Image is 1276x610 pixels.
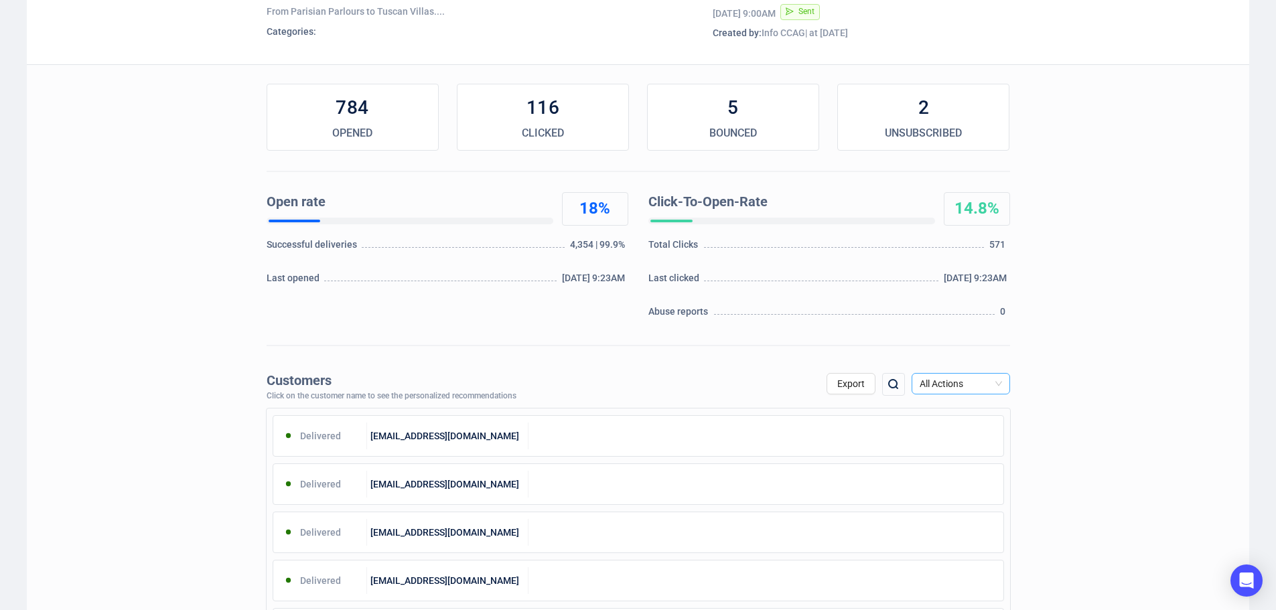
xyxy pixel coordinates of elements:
[457,94,628,121] div: 116
[267,238,360,258] div: Successful deliveries
[713,27,762,38] span: Created by:
[648,94,819,121] div: 5
[885,376,902,392] img: search.png
[367,567,528,594] div: [EMAIL_ADDRESS][DOMAIN_NAME]
[838,125,1009,141] div: UNSUBSCRIBED
[367,423,528,449] div: [EMAIL_ADDRESS][DOMAIN_NAME]
[827,373,875,394] button: Export
[267,192,548,212] div: Open rate
[273,567,368,594] div: Delivered
[648,305,712,325] div: Abuse reports
[267,392,516,401] div: Click on the customer name to see the personalized recommendations
[267,271,323,291] div: Last opened
[563,198,628,220] div: 18%
[713,26,1010,40] div: Info CCAG | at [DATE]
[989,238,1009,258] div: 571
[944,198,1009,220] div: 14.8%
[273,519,368,546] div: Delivered
[648,125,819,141] div: BOUNCED
[367,471,528,498] div: [EMAIL_ADDRESS][DOMAIN_NAME]
[267,26,316,37] span: Categories:
[267,5,692,18] div: From Parisian Parlours to Tuscan Villas....
[570,238,628,258] div: 4,354 | 99.9%
[920,374,1002,394] span: All Actions
[367,519,528,546] div: [EMAIL_ADDRESS][DOMAIN_NAME]
[837,378,865,389] span: Export
[267,125,438,141] div: OPENED
[838,94,1009,121] div: 2
[1230,564,1263,597] div: Open Intercom Messenger
[1000,305,1009,325] div: 0
[713,7,776,20] div: [DATE] 9:00AM
[648,192,930,212] div: Click-To-Open-Rate
[944,271,1010,291] div: [DATE] 9:23AM
[648,238,702,258] div: Total Clicks
[267,94,438,121] div: 784
[267,373,516,388] div: Customers
[786,7,794,15] span: send
[457,125,628,141] div: CLICKED
[273,423,368,449] div: Delivered
[273,471,368,498] div: Delivered
[562,271,628,291] div: [DATE] 9:23AM
[798,7,814,16] span: Sent
[648,271,703,291] div: Last clicked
